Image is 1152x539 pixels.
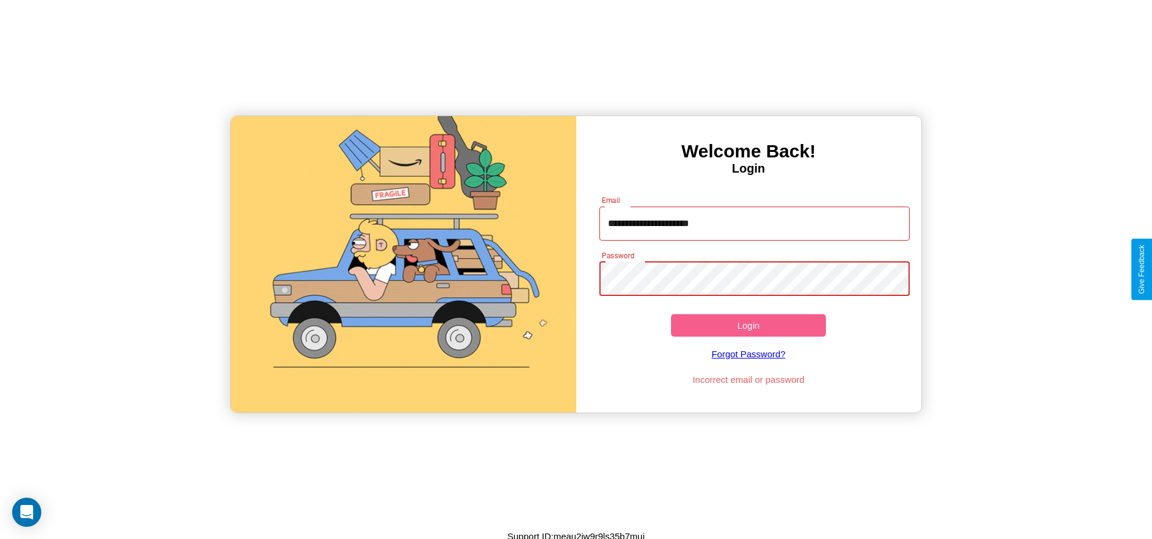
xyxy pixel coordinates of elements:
[12,498,41,527] div: Open Intercom Messenger
[602,250,634,261] label: Password
[671,314,827,337] button: Login
[1137,245,1146,294] div: Give Feedback
[602,195,621,205] label: Email
[576,162,921,176] h4: Login
[593,371,904,388] p: Incorrect email or password
[593,337,904,371] a: Forgot Password?
[231,116,576,413] img: gif
[576,141,921,162] h3: Welcome Back!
